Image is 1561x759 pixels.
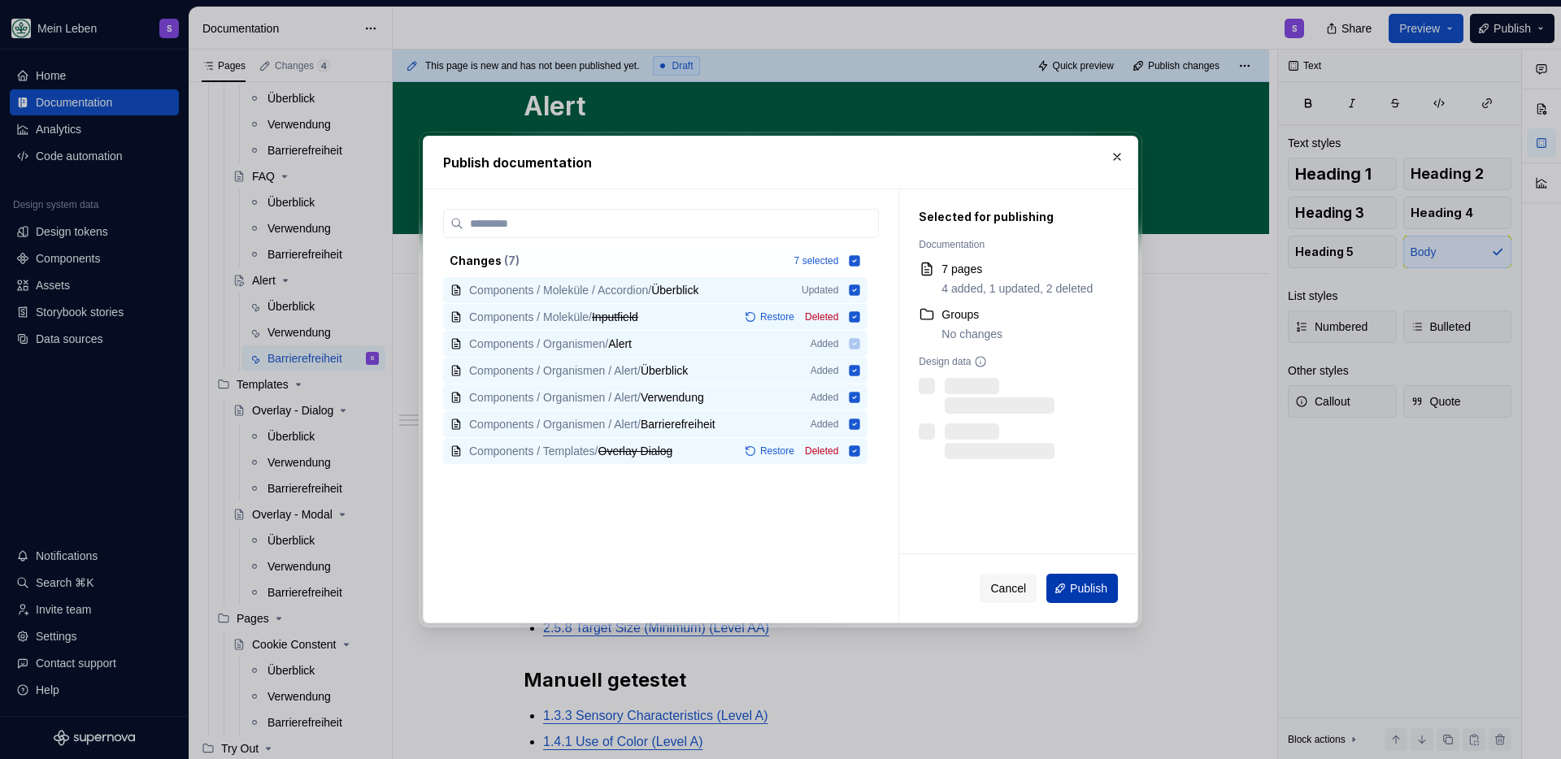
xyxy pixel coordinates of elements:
span: / [589,309,592,325]
span: / [637,389,641,406]
span: / [637,362,641,379]
span: Added [811,364,839,377]
span: / [595,443,598,459]
span: Deleted [805,310,838,323]
div: Documentation [919,238,1099,251]
span: Publish [1070,580,1107,596]
div: 4 added, 1 updated, 2 deleted [941,280,1093,297]
button: Publish [1046,574,1118,603]
span: Overlay Dialog [598,443,673,459]
span: / [637,416,641,432]
span: Updated [802,284,838,297]
span: Components / Templates [469,443,595,459]
span: Verwendung [641,389,704,406]
span: Überblick [641,362,688,379]
div: Selected for publishing [919,209,1099,225]
div: 7 selected [794,254,839,267]
button: Restore [740,443,802,459]
div: Design data [919,355,1099,368]
span: Added [811,418,839,431]
h2: Publish documentation [443,153,1118,172]
span: Cancel [990,580,1026,596]
span: Inputfield [592,309,638,325]
span: / [648,282,651,298]
button: Cancel [980,574,1037,603]
span: Restore [760,310,794,323]
div: No changes [941,326,1002,342]
span: Added [811,391,839,404]
span: Überblick [651,282,698,298]
span: Components / Moleküle / Accordion [469,282,648,298]
span: Restore [760,445,794,458]
span: Components / Organismen / Alert [469,362,637,379]
span: Components / Organismen / Alert [469,389,637,406]
span: Components / Organismen / Alert [469,416,637,432]
button: Restore [740,309,802,325]
div: 7 pages [941,261,1093,277]
div: Changes [450,253,785,269]
span: Barrierefreiheit [641,416,715,432]
span: ( 7 ) [504,254,520,267]
div: Groups [941,306,1002,323]
span: Components / Moleküle [469,309,589,325]
span: Deleted [805,445,838,458]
